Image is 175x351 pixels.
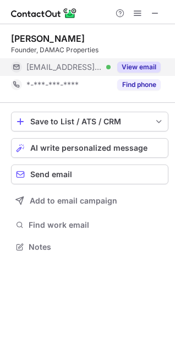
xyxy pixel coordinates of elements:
div: Save to List / ATS / CRM [30,117,149,126]
span: Add to email campaign [30,196,117,205]
button: save-profile-one-click [11,112,168,131]
span: Send email [30,170,72,179]
img: ContactOut v5.3.10 [11,7,77,20]
button: Add to email campaign [11,191,168,211]
span: Find work email [29,220,164,230]
button: Send email [11,164,168,184]
button: Notes [11,239,168,255]
button: AI write personalized message [11,138,168,158]
span: [EMAIL_ADDRESS][DOMAIN_NAME] [26,62,102,72]
button: Reveal Button [117,79,161,90]
span: AI write personalized message [30,144,147,152]
span: Notes [29,242,164,252]
button: Find work email [11,217,168,233]
button: Reveal Button [117,62,161,73]
div: Founder, DAMAC Properties [11,45,168,55]
div: [PERSON_NAME] [11,33,85,44]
